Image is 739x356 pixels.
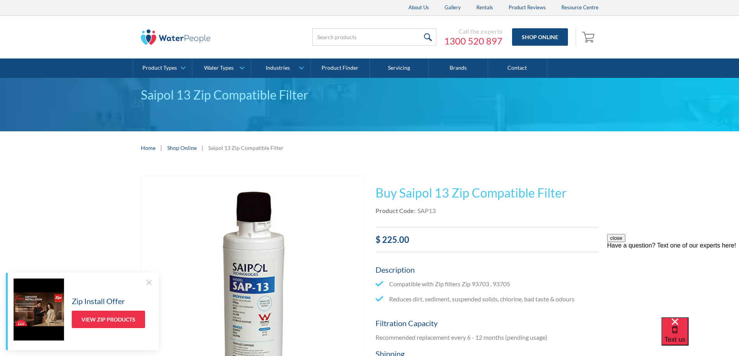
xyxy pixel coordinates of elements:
[607,234,739,327] iframe: podium webchat widget prompt
[312,28,436,46] input: Search products
[376,184,599,202] h1: Buy Saipol 13 Zip Compatible Filter
[72,295,125,307] h5: Zip Install Offer
[142,65,177,71] div: Product Types
[376,317,599,329] h5: Filtration Capacity
[141,86,599,104] div: Saipol 13 Zip Compatible Filter
[311,58,370,78] a: Product Finder
[141,29,211,45] img: The Water People
[192,58,251,78] a: Water Types
[14,279,64,341] img: Zip Install Offer
[444,35,502,47] a: 1300 520 897
[376,333,599,342] p: Recommended replacement every 6 - 12 months (pending usage)
[376,279,599,289] li: Compatible with Zip filters Zip 93703 , 93705
[72,311,145,328] a: View Zip Products
[376,207,415,214] strong: Product Code:
[251,58,310,78] a: Industries
[376,264,599,275] h5: Description
[429,58,488,78] a: Brands
[376,294,599,304] li: Reduces dirt, sediment, suspended solids, chlorine, bad taste & odours
[201,143,204,152] div: |
[370,58,429,78] a: Servicing
[417,206,436,215] div: SAP13
[208,144,284,152] div: Saipol 13 Zip Compatible Filter
[204,65,234,71] div: Water Types
[167,144,197,152] a: Shop Online
[580,28,599,46] a: Open empty cart
[512,28,568,46] a: Shop Online
[661,317,739,356] iframe: podium webchat widget bubble
[444,28,502,35] div: Call the experts
[376,233,599,246] div: $ 225.00
[488,58,547,78] a: Contact
[159,143,163,152] div: |
[133,58,192,78] a: Product Types
[582,31,597,43] img: shopping cart
[266,65,290,71] div: Industries
[141,144,156,152] a: Home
